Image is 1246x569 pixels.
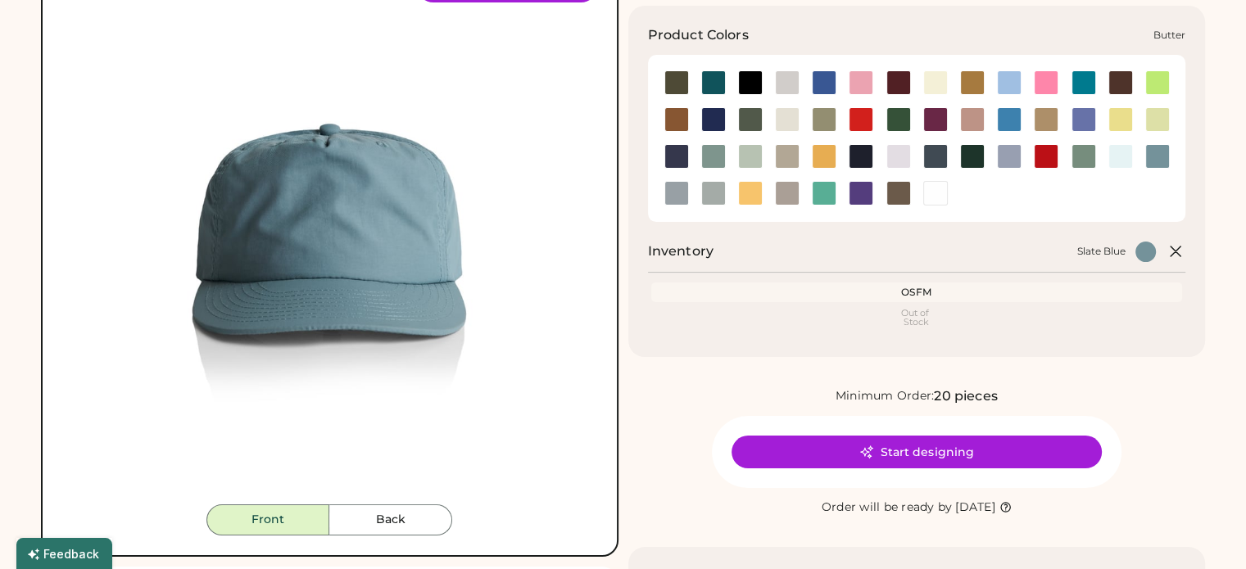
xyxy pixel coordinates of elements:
[836,388,935,404] div: Minimum Order:
[206,504,329,535] button: Front
[648,25,749,45] h3: Product Colors
[732,436,1102,468] button: Start designing
[1168,495,1239,566] iframe: Front Chat
[1153,29,1185,42] div: Butter
[655,309,1180,327] div: Out of Stock
[1077,245,1126,258] div: Slate Blue
[934,386,997,406] div: 20 pieces
[648,242,714,261] h2: Inventory
[822,499,953,516] div: Order will be ready by
[955,499,995,516] div: [DATE]
[329,504,452,535] button: Back
[655,286,1180,299] div: OSFM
